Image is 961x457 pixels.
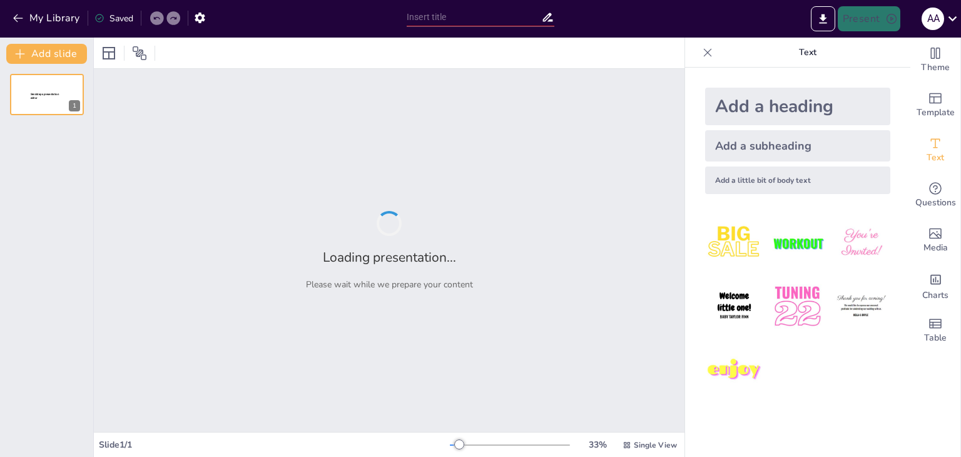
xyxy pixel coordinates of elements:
p: Text [718,38,898,68]
img: 3.jpeg [832,214,890,272]
div: 1 [69,100,80,111]
div: Slide 1 / 1 [99,439,450,451]
span: Media [923,241,948,255]
button: A A [922,6,944,31]
span: Charts [922,289,948,302]
span: Template [917,106,955,120]
p: Please wait while we prepare your content [306,279,473,290]
span: Text [927,151,944,165]
input: Insert title [407,8,541,26]
div: Change the overall theme [910,38,960,83]
div: 1 [10,74,84,115]
img: 5.jpeg [768,277,826,336]
img: 2.jpeg [768,214,826,272]
button: Present [838,6,900,31]
img: 1.jpeg [705,214,763,272]
div: Add a table [910,308,960,353]
img: 6.jpeg [832,277,890,336]
div: 33 % [582,439,613,451]
img: 7.jpeg [705,341,763,399]
span: Questions [915,196,956,210]
div: Add text boxes [910,128,960,173]
div: Add images, graphics, shapes or video [910,218,960,263]
div: Layout [99,43,119,63]
div: Get real-time input from your audience [910,173,960,218]
button: My Library [9,8,85,28]
span: Theme [921,61,950,74]
div: Saved [94,13,133,24]
button: Export to PowerPoint [811,6,835,31]
div: Add a little bit of body text [705,167,890,194]
div: Add ready made slides [910,83,960,128]
h2: Loading presentation... [323,249,456,266]
span: Position [132,46,147,61]
div: Add charts and graphs [910,263,960,308]
img: 4.jpeg [705,277,763,336]
span: Table [924,331,947,345]
span: Single View [634,440,677,450]
div: Add a heading [705,88,890,125]
span: Sendsteps presentation editor [31,93,59,100]
div: A A [922,8,944,30]
button: Add slide [6,44,87,64]
div: Add a subheading [705,130,890,162]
